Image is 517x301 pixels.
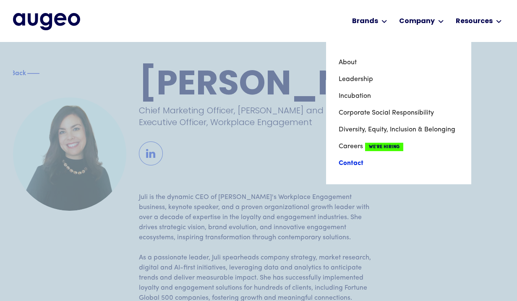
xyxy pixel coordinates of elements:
span: We're Hiring [365,143,403,151]
img: Augeo's full logo in midnight blue. [13,13,80,30]
a: Leadership [339,71,459,88]
a: home [13,13,80,30]
a: Contact [339,155,459,172]
nav: Company [326,42,471,184]
a: About [339,54,459,71]
a: Corporate Social Responsibility [339,105,459,121]
div: Brands [352,16,378,26]
a: Incubation [339,88,459,105]
div: Resources [456,16,493,26]
a: CareersWe're Hiring [339,138,459,155]
div: Company [399,16,435,26]
a: Diversity, Equity, Inclusion & Belonging [339,121,459,138]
